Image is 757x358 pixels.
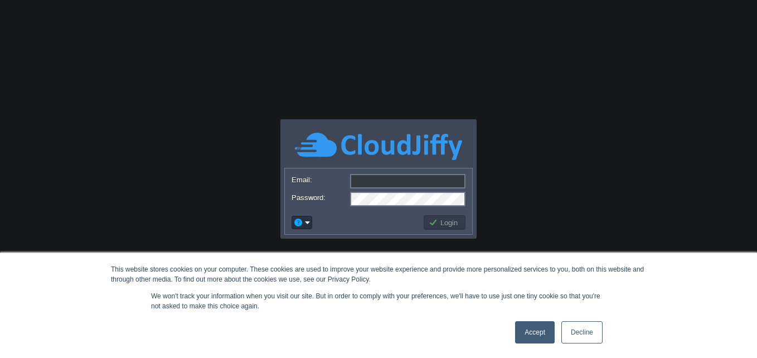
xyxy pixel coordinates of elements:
[295,131,462,162] img: CloudJiffy
[561,321,603,344] a: Decline
[292,192,349,204] label: Password:
[429,217,461,228] button: Login
[292,174,349,186] label: Email:
[151,291,606,311] p: We won't track your information when you visit our site. But in order to comply with your prefere...
[515,321,555,344] a: Accept
[111,264,646,284] div: This website stores cookies on your computer. These cookies are used to improve your website expe...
